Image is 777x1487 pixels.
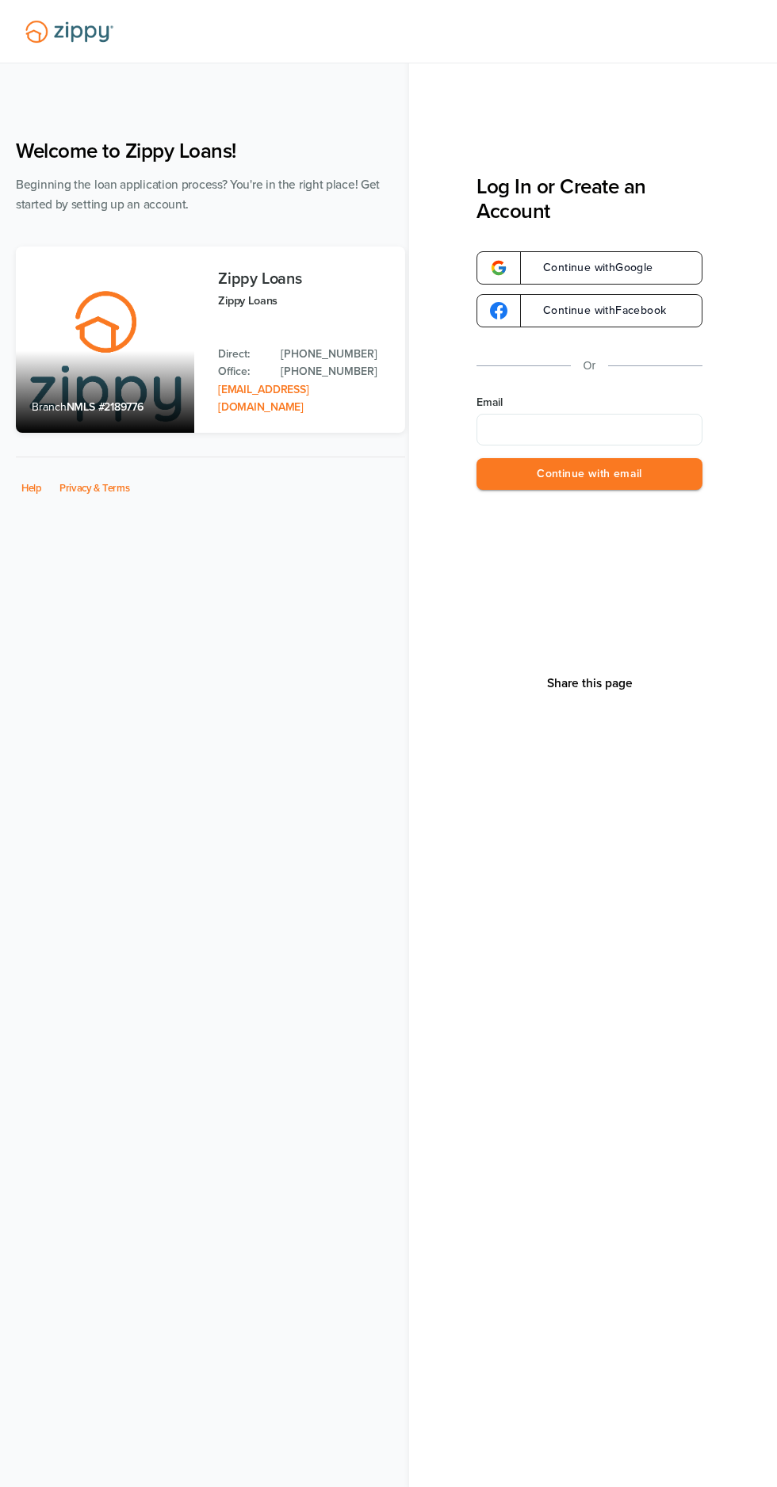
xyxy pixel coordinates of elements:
[477,174,702,224] h3: Log In or Create an Account
[32,400,67,414] span: Branch
[542,675,637,691] button: Share This Page
[584,356,596,376] p: Or
[490,302,507,319] img: google-logo
[281,363,389,380] a: Office Phone: 512-975-2947
[281,346,389,363] a: Direct Phone: 512-975-2947
[477,458,702,491] button: Continue with email
[21,482,42,495] a: Help
[477,395,702,411] label: Email
[218,346,265,363] p: Direct:
[16,13,123,50] img: Lender Logo
[527,262,653,273] span: Continue with Google
[16,178,380,212] span: Beginning the loan application process? You're in the right place! Get started by setting up an a...
[490,259,507,277] img: google-logo
[477,251,702,285] a: google-logoContinue withGoogle
[527,305,666,316] span: Continue with Facebook
[477,294,702,327] a: google-logoContinue withFacebook
[67,400,144,414] span: NMLS #2189776
[16,139,405,163] h1: Welcome to Zippy Loans!
[218,292,389,310] p: Zippy Loans
[218,363,265,380] p: Office:
[477,414,702,445] input: Email Address
[218,383,308,414] a: Email Address: zippyguide@zippymh.com
[218,270,389,288] h3: Zippy Loans
[59,482,130,495] a: Privacy & Terms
